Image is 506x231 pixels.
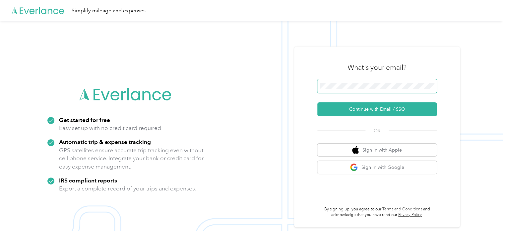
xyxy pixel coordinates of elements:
[59,177,117,184] strong: IRS compliant reports
[317,144,437,157] button: apple logoSign in with Apple
[72,7,146,15] div: Simplify mileage and expenses
[352,146,359,154] img: apple logo
[59,116,110,123] strong: Get started for free
[59,138,151,145] strong: Automatic trip & expense tracking
[382,207,422,212] a: Terms and Conditions
[59,184,196,193] p: Export a complete record of your trips and expenses.
[348,63,407,72] h3: What's your email?
[317,206,437,218] p: By signing up, you agree to our and acknowledge that you have read our .
[350,163,358,172] img: google logo
[317,102,437,116] button: Continue with Email / SSO
[365,127,389,134] span: OR
[398,212,422,217] a: Privacy Policy
[59,146,204,171] p: GPS satellites ensure accurate trip tracking even without cell phone service. Integrate your bank...
[317,161,437,174] button: google logoSign in with Google
[59,124,161,132] p: Easy set up with no credit card required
